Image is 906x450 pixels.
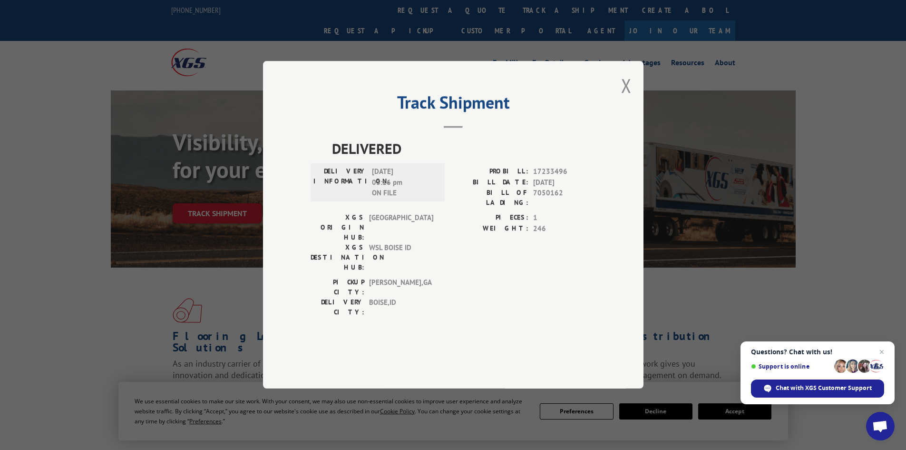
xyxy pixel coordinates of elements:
[453,188,528,208] label: BILL OF LADING:
[621,73,632,98] button: Close modal
[453,177,528,188] label: BILL DATE:
[311,243,364,273] label: XGS DESTINATION HUB:
[369,213,433,243] span: [GEOGRAPHIC_DATA]
[453,213,528,224] label: PIECES:
[533,223,596,234] span: 246
[311,278,364,298] label: PICKUP CITY:
[751,348,884,356] span: Questions? Chat with us!
[369,298,433,318] span: BOISE , ID
[369,243,433,273] span: WSL BOISE ID
[751,363,831,370] span: Support is online
[372,167,436,199] span: [DATE] 03:16 pm ON FILE
[453,223,528,234] label: WEIGHT:
[311,298,364,318] label: DELIVERY CITY:
[332,138,596,160] span: DELIVERED
[866,412,895,440] div: Open chat
[533,188,596,208] span: 7050162
[313,167,367,199] label: DELIVERY INFORMATION:
[453,167,528,178] label: PROBILL:
[533,167,596,178] span: 17233496
[311,96,596,114] h2: Track Shipment
[369,278,433,298] span: [PERSON_NAME] , GA
[533,213,596,224] span: 1
[876,346,887,358] span: Close chat
[311,213,364,243] label: XGS ORIGIN HUB:
[776,384,872,392] span: Chat with XGS Customer Support
[751,380,884,398] div: Chat with XGS Customer Support
[533,177,596,188] span: [DATE]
